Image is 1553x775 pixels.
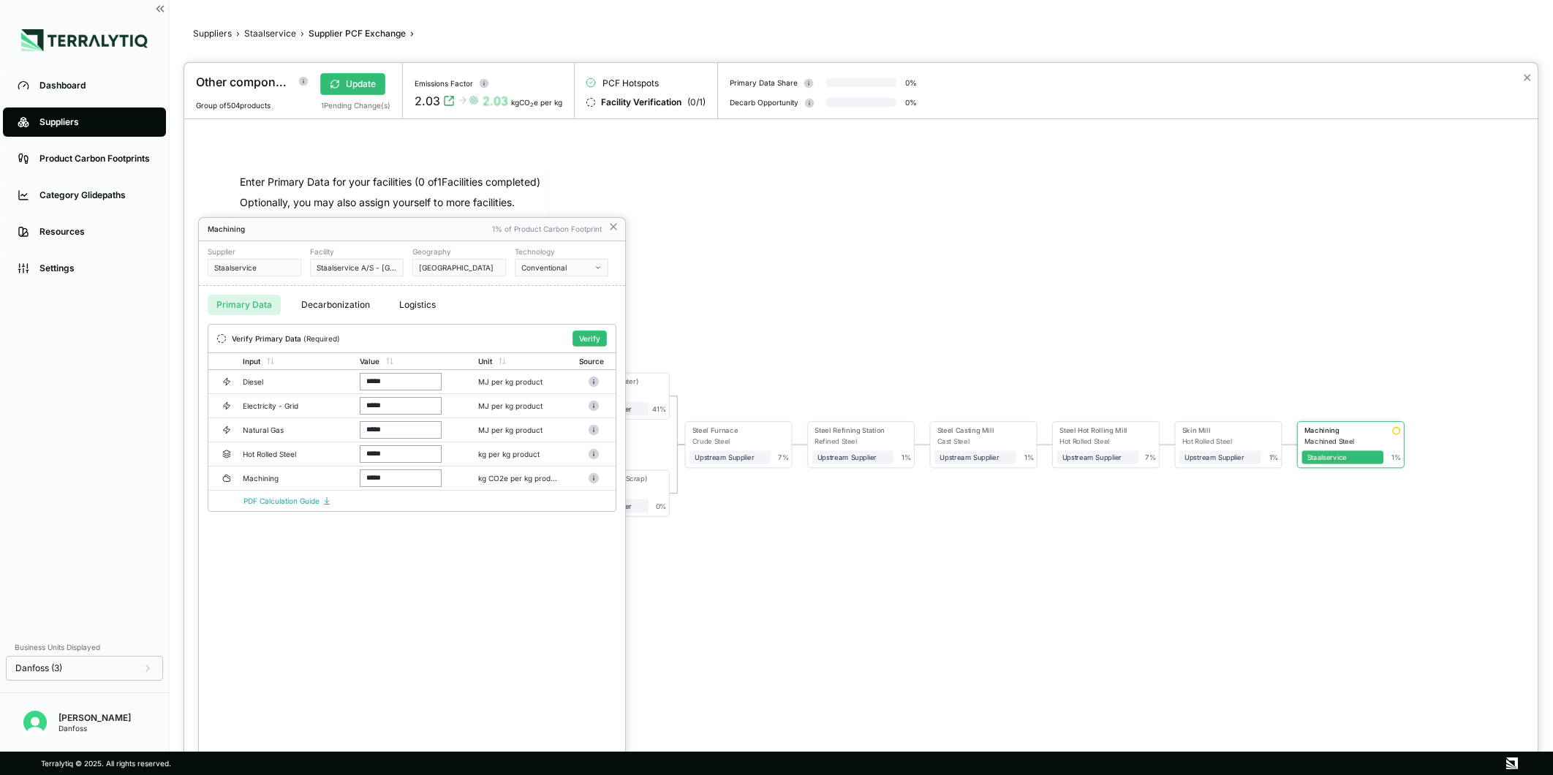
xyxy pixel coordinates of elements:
[243,496,331,505] a: PDF Calculation Guide
[317,263,397,272] div: Staalservice A/S - [GEOGRAPHIC_DATA]
[478,377,560,386] div: MJ per kg product
[478,474,560,483] div: kg CO2e per kg product
[243,426,336,434] div: Natural Gas
[208,295,281,315] button: Primary Data
[310,259,404,276] button: Staalservice A/S - [GEOGRAPHIC_DATA]
[208,247,301,256] div: Supplier
[243,401,336,410] div: Electricity - Grid
[412,259,506,276] button: [GEOGRAPHIC_DATA]
[521,263,592,272] div: Conventional
[232,334,340,343] div: Verify Primary Data
[390,295,445,315] button: Logistics
[214,263,295,272] div: Staalservice
[310,247,404,256] div: Facility
[243,357,260,366] div: Input
[208,224,485,233] div: Machining
[292,295,379,315] button: Decarbonization
[478,357,492,366] div: Unit
[199,286,625,324] div: RFI tabs
[573,330,607,347] button: Verify
[243,474,336,483] div: Machining
[208,259,301,276] button: Staalservice
[478,401,560,410] div: MJ per kg product
[419,263,499,272] div: [GEOGRAPHIC_DATA]
[412,247,506,256] div: Geography
[243,377,336,386] div: Diesel
[360,357,379,366] div: Value
[478,450,560,458] div: kg per kg product
[478,426,560,434] div: MJ per kg product
[515,247,608,256] div: Technology
[492,224,602,233] div: 1% of Product Carbon Footprint
[515,259,608,276] button: Conventional
[303,334,340,343] span: (Required)
[579,357,604,366] div: Source
[243,450,336,458] div: Hot Rolled Steel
